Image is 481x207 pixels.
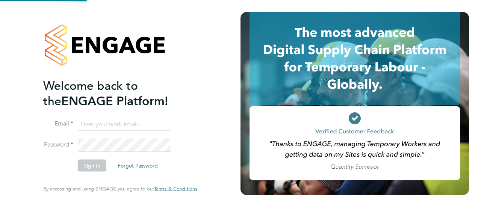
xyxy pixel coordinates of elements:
a: Terms & Conditions [154,186,197,192]
span: Welcome back to the [43,78,138,108]
h2: ENGAGE Platform! [43,78,190,109]
label: Password [43,141,73,149]
label: Email [43,120,73,128]
span: By accessing and using ENGAGE you agree to our [43,186,197,192]
button: Forgot Password [112,160,164,172]
input: Enter your work email... [78,118,171,131]
button: Sign In [78,160,106,172]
